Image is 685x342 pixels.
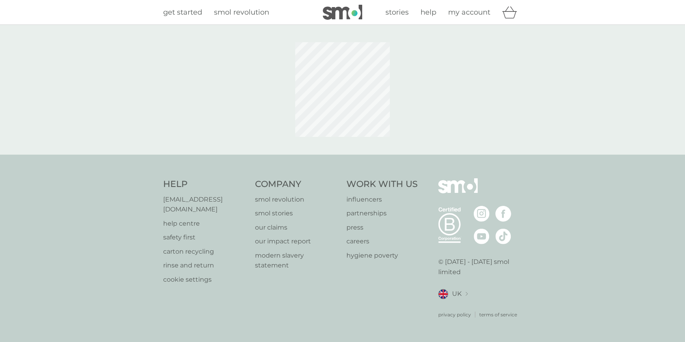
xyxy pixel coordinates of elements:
a: our claims [255,222,339,233]
a: privacy policy [438,311,471,318]
a: careers [346,236,418,247]
img: select a new location [465,292,468,296]
a: carton recycling [163,247,247,257]
img: visit the smol Instagram page [474,206,490,222]
img: smol [323,5,362,20]
h4: Company [255,178,339,191]
a: terms of service [479,311,517,318]
a: our impact report [255,236,339,247]
h4: Work With Us [346,178,418,191]
img: visit the smol Tiktok page [495,228,511,244]
span: help [421,8,436,17]
a: press [346,222,418,233]
span: smol revolution [214,8,269,17]
a: [EMAIL_ADDRESS][DOMAIN_NAME] [163,194,247,215]
img: smol [438,178,478,205]
img: UK flag [438,289,448,299]
a: hygiene poverty [346,250,418,261]
span: get started [163,8,202,17]
a: safety first [163,232,247,243]
img: visit the smol Facebook page [495,206,511,222]
a: influencers [346,194,418,205]
a: help [421,7,436,18]
a: my account [448,7,490,18]
a: help centre [163,219,247,229]
span: UK [452,289,462,299]
p: © [DATE] - [DATE] smol limited [438,257,522,277]
a: smol stories [255,208,339,219]
a: modern slavery statement [255,250,339,271]
span: stories [385,8,409,17]
img: visit the smol Youtube page [474,228,490,244]
a: stories [385,7,409,18]
h4: Help [163,178,247,191]
a: smol revolution [214,7,269,18]
a: rinse and return [163,260,247,271]
a: partnerships [346,208,418,219]
a: get started [163,7,202,18]
a: cookie settings [163,275,247,285]
span: my account [448,8,490,17]
a: smol revolution [255,194,339,205]
div: basket [502,4,522,20]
